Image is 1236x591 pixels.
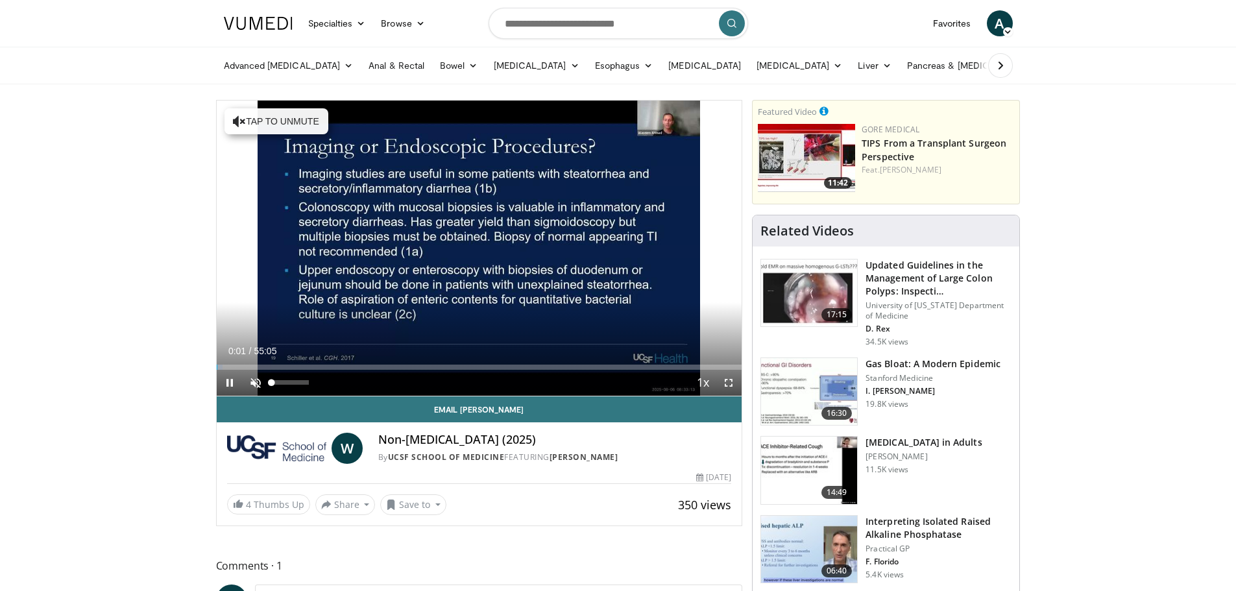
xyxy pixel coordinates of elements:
[224,17,293,30] img: VuMedi Logo
[217,370,243,396] button: Pause
[228,346,246,356] span: 0:01
[361,53,432,78] a: Anal & Rectal
[866,259,1012,298] h3: Updated Guidelines in the Management of Large Colon Polyps: Inspecti…
[925,10,979,36] a: Favorites
[217,396,742,422] a: Email [PERSON_NAME]
[761,358,857,426] img: 480ec31d-e3c1-475b-8289-0a0659db689a.150x105_q85_crop-smart_upscale.jpg
[758,124,855,192] a: 11:42
[716,370,742,396] button: Fullscreen
[217,365,742,370] div: Progress Bar
[761,437,857,504] img: 11950cd4-d248-4755-8b98-ec337be04c84.150x105_q85_crop-smart_upscale.jpg
[227,433,326,464] img: UCSF School of Medicine
[760,259,1012,347] a: 17:15 Updated Guidelines in the Management of Large Colon Polyps: Inspecti… University of [US_STA...
[821,486,853,499] span: 14:49
[760,436,1012,505] a: 14:49 [MEDICAL_DATA] in Adults [PERSON_NAME] 11.5K views
[761,259,857,327] img: dfcfcb0d-b871-4e1a-9f0c-9f64970f7dd8.150x105_q85_crop-smart_upscale.jpg
[866,570,904,580] p: 5.4K views
[821,564,853,577] span: 06:40
[866,337,908,347] p: 34.5K views
[690,370,716,396] button: Playback Rate
[758,106,817,117] small: Featured Video
[246,498,251,511] span: 4
[388,452,505,463] a: UCSF School of Medicine
[862,164,1014,176] div: Feat.
[486,53,587,78] a: [MEDICAL_DATA]
[866,464,908,475] p: 11.5K views
[224,108,328,134] button: Tap to unmute
[432,53,485,78] a: Bowel
[380,494,446,515] button: Save to
[862,124,919,135] a: Gore Medical
[866,515,1012,541] h3: Interpreting Isolated Raised Alkaline Phosphatase
[760,357,1012,426] a: 16:30 Gas Bloat: A Modern Epidemic Stanford Medicine I. [PERSON_NAME] 19.8K views
[866,452,982,462] p: [PERSON_NAME]
[987,10,1013,36] a: A
[378,452,731,463] div: By FEATURING
[489,8,748,39] input: Search topics, interventions
[760,515,1012,584] a: 06:40 Interpreting Isolated Raised Alkaline Phosphatase Practical GP F. Florido 5.4K views
[862,137,1006,163] a: TIPS From a Transplant Surgeon Perspective
[866,544,1012,554] p: Practical GP
[243,370,269,396] button: Unmute
[824,177,852,189] span: 11:42
[760,223,854,239] h4: Related Videos
[373,10,433,36] a: Browse
[216,53,361,78] a: Advanced [MEDICAL_DATA]
[678,497,731,513] span: 350 views
[866,436,982,449] h3: [MEDICAL_DATA] in Adults
[315,494,376,515] button: Share
[866,324,1012,334] p: D. Rex
[217,101,742,396] video-js: Video Player
[899,53,1051,78] a: Pancreas & [MEDICAL_DATA]
[866,557,1012,567] p: F. Florido
[696,472,731,483] div: [DATE]
[249,346,252,356] span: /
[758,124,855,192] img: 4003d3dc-4d84-4588-a4af-bb6b84f49ae6.150x105_q85_crop-smart_upscale.jpg
[550,452,618,463] a: [PERSON_NAME]
[821,407,853,420] span: 16:30
[587,53,661,78] a: Esophagus
[749,53,850,78] a: [MEDICAL_DATA]
[866,399,908,409] p: 19.8K views
[880,164,941,175] a: [PERSON_NAME]
[300,10,374,36] a: Specialties
[866,373,1000,383] p: Stanford Medicine
[378,433,731,447] h4: Non-[MEDICAL_DATA] (2025)
[866,386,1000,396] p: I. [PERSON_NAME]
[227,494,310,514] a: 4 Thumbs Up
[850,53,899,78] a: Liver
[216,557,743,574] span: Comments 1
[254,346,276,356] span: 55:05
[821,308,853,321] span: 17:15
[866,300,1012,321] p: University of [US_STATE] Department of Medicine
[761,516,857,583] img: 6a4ee52d-0f16-480d-a1b4-8187386ea2ed.150x105_q85_crop-smart_upscale.jpg
[272,380,309,385] div: Volume Level
[866,357,1000,370] h3: Gas Bloat: A Modern Epidemic
[332,433,363,464] a: W
[660,53,749,78] a: [MEDICAL_DATA]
